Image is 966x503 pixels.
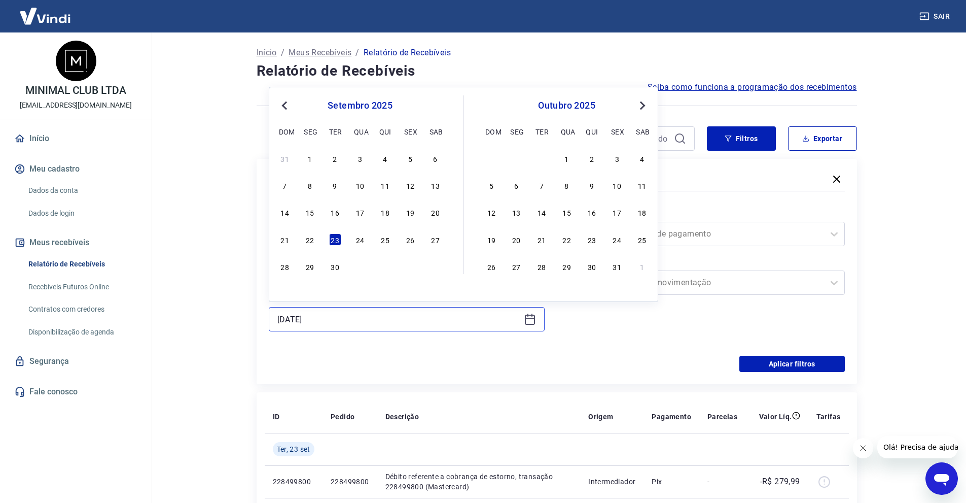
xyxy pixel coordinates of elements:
div: Choose segunda-feira, 1 de setembro de 2025 [304,152,316,164]
div: Choose quinta-feira, 16 de outubro de 2025 [586,206,598,218]
div: Choose domingo, 21 de setembro de 2025 [279,233,291,246]
div: qui [379,125,391,138]
p: 228499800 [331,477,369,487]
button: Sair [917,7,954,26]
div: outubro 2025 [484,99,650,112]
div: ter [329,125,341,138]
div: sex [404,125,416,138]
div: Choose domingo, 14 de setembro de 2025 [279,206,291,218]
div: Choose quinta-feira, 25 de setembro de 2025 [379,233,391,246]
p: / [355,47,359,59]
div: Choose sexta-feira, 12 de setembro de 2025 [404,179,416,191]
button: Next Month [636,99,649,112]
p: / [281,47,284,59]
div: Choose segunda-feira, 29 de setembro de 2025 [304,260,316,273]
div: Choose terça-feira, 14 de outubro de 2025 [535,206,548,218]
button: Aplicar filtros [739,356,845,372]
div: Choose domingo, 28 de setembro de 2025 [279,260,291,273]
p: -R$ 279,99 [760,476,800,488]
label: Tipo de Movimentação [571,256,843,269]
div: Choose segunda-feira, 6 de outubro de 2025 [510,179,522,191]
div: Choose sábado, 13 de setembro de 2025 [430,179,442,191]
div: Choose domingo, 5 de outubro de 2025 [485,179,497,191]
div: month 2025-10 [484,151,650,274]
div: Choose terça-feira, 7 de outubro de 2025 [535,179,548,191]
a: Meus Recebíveis [289,47,351,59]
a: Relatório de Recebíveis [24,254,139,275]
div: Choose sábado, 20 de setembro de 2025 [430,206,442,218]
p: Início [257,47,277,59]
div: Choose sábado, 4 de outubro de 2025 [636,152,648,164]
button: Meu cadastro [12,158,139,180]
button: Meus recebíveis [12,231,139,254]
div: seg [510,125,522,138]
div: qui [586,125,598,138]
p: MINIMAL CLUB LTDA [25,85,126,96]
div: Choose quinta-feira, 9 de outubro de 2025 [586,179,598,191]
div: Choose quarta-feira, 17 de setembro de 2025 [354,206,366,218]
p: ID [273,412,280,422]
div: qua [354,125,366,138]
div: Choose segunda-feira, 8 de setembro de 2025 [304,179,316,191]
div: Choose quarta-feira, 10 de setembro de 2025 [354,179,366,191]
div: Choose sexta-feira, 3 de outubro de 2025 [611,152,623,164]
div: Choose terça-feira, 9 de setembro de 2025 [329,179,341,191]
h4: Relatório de Recebíveis [257,61,857,81]
span: Olá! Precisa de ajuda? [6,7,85,15]
p: 228499800 [273,477,314,487]
div: Choose sexta-feira, 19 de setembro de 2025 [404,206,416,218]
a: Recebíveis Futuros Online [24,277,139,297]
div: Choose sexta-feira, 24 de outubro de 2025 [611,233,623,246]
a: Contratos com credores [24,299,139,320]
input: Data final [277,312,520,327]
p: Parcelas [707,412,737,422]
div: Choose sexta-feira, 26 de setembro de 2025 [404,233,416,246]
div: ter [535,125,548,138]
div: Choose segunda-feira, 22 de setembro de 2025 [304,233,316,246]
div: Choose quinta-feira, 11 de setembro de 2025 [379,179,391,191]
div: Choose sexta-feira, 5 de setembro de 2025 [404,152,416,164]
div: Choose sábado, 25 de outubro de 2025 [636,233,648,246]
div: Choose domingo, 31 de agosto de 2025 [279,152,291,164]
p: Pedido [331,412,354,422]
p: Pagamento [652,412,691,422]
a: Fale conosco [12,381,139,403]
div: Choose quinta-feira, 18 de setembro de 2025 [379,206,391,218]
div: Choose quarta-feira, 8 de outubro de 2025 [561,179,573,191]
p: Débito referente a cobrança de estorno, transação 228499800 (Mastercard) [385,472,573,492]
div: Choose terça-feira, 21 de outubro de 2025 [535,233,548,246]
div: Choose terça-feira, 16 de setembro de 2025 [329,206,341,218]
div: Choose quarta-feira, 15 de outubro de 2025 [561,206,573,218]
a: Dados de login [24,203,139,224]
div: Choose sábado, 18 de outubro de 2025 [636,206,648,218]
div: seg [304,125,316,138]
div: Choose domingo, 28 de setembro de 2025 [485,152,497,164]
div: Choose sábado, 4 de outubro de 2025 [430,260,442,273]
span: Saiba como funciona a programação dos recebimentos [648,81,857,93]
div: Choose quarta-feira, 22 de outubro de 2025 [561,233,573,246]
div: sab [430,125,442,138]
div: Choose quarta-feira, 29 de outubro de 2025 [561,260,573,273]
div: Choose quinta-feira, 23 de outubro de 2025 [586,233,598,246]
div: dom [279,125,291,138]
a: Disponibilização de agenda [24,322,139,343]
div: dom [485,125,497,138]
div: sex [611,125,623,138]
div: Choose domingo, 7 de setembro de 2025 [279,179,291,191]
p: Origem [588,412,613,422]
iframe: Mensagem da empresa [877,436,958,458]
div: Choose sábado, 1 de novembro de 2025 [636,260,648,273]
div: Choose quinta-feira, 2 de outubro de 2025 [586,152,598,164]
div: Choose sábado, 27 de setembro de 2025 [430,233,442,246]
div: Choose domingo, 26 de outubro de 2025 [485,260,497,273]
button: Previous Month [278,99,291,112]
div: Choose sexta-feira, 10 de outubro de 2025 [611,179,623,191]
img: Vindi [12,1,78,31]
div: Choose quarta-feira, 3 de setembro de 2025 [354,152,366,164]
div: Choose segunda-feira, 13 de outubro de 2025 [510,206,522,218]
div: Choose domingo, 12 de outubro de 2025 [485,206,497,218]
p: Intermediador [588,477,635,487]
p: Relatório de Recebíveis [364,47,451,59]
img: 2376d592-4d34-4ee8-99c1-724014accce1.jpeg [56,41,96,81]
